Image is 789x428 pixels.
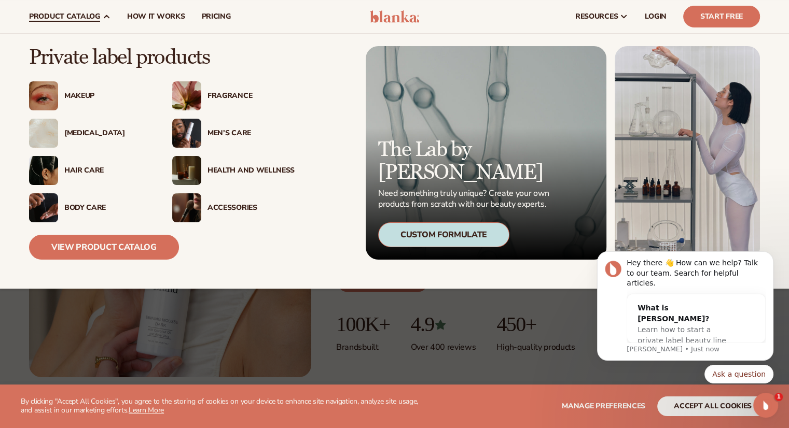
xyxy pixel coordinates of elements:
[562,396,645,416] button: Manage preferences
[172,81,201,110] img: Pink blooming flower.
[562,401,645,411] span: Manage preferences
[29,193,58,222] img: Male hand applying moisturizer.
[645,12,667,21] span: LOGIN
[64,129,151,138] div: [MEDICAL_DATA]
[366,46,606,260] a: Microscopic product formula. The Lab by [PERSON_NAME] Need something truly unique? Create your ow...
[29,46,295,69] p: Private label products
[582,227,789,400] iframe: Intercom notifications message
[129,405,164,415] a: Learn More
[64,204,151,212] div: Body Care
[207,92,295,101] div: Fragrance
[172,119,201,148] img: Male holding moisturizer bottle.
[774,393,783,401] span: 1
[378,222,509,247] div: Custom Formulate
[172,193,295,222] a: Female with makeup brush. Accessories
[21,397,430,415] p: By clicking "Accept All Cookies", you agree to the storing of cookies on your device to enhance s...
[753,393,778,418] iframe: Intercom live chat
[29,81,58,110] img: Female with glitter eye makeup.
[29,193,151,222] a: Male hand applying moisturizer. Body Care
[29,81,151,110] a: Female with glitter eye makeup. Makeup
[575,12,618,21] span: resources
[201,12,230,21] span: pricing
[172,193,201,222] img: Female with makeup brush.
[378,188,552,210] p: Need something truly unique? Create your own products from scratch with our beauty experts.
[207,166,295,175] div: Health And Wellness
[64,166,151,175] div: Hair Care
[64,92,151,101] div: Makeup
[378,138,552,184] p: The Lab by [PERSON_NAME]
[370,10,419,23] img: logo
[172,81,295,110] a: Pink blooming flower. Fragrance
[657,396,768,416] button: accept all cookies
[29,156,151,185] a: Female hair pulled back with clips. Hair Care
[29,119,58,148] img: Cream moisturizer swatch.
[172,156,295,185] a: Candles and incense on table. Health And Wellness
[615,46,760,260] img: Female in lab with equipment.
[127,12,185,21] span: How It Works
[683,6,760,27] a: Start Free
[207,129,295,138] div: Men’s Care
[29,12,100,21] span: product catalog
[172,119,295,148] a: Male holding moisturizer bottle. Men’s Care
[172,156,201,185] img: Candles and incense on table.
[29,235,179,260] a: View Product Catalog
[29,156,58,185] img: Female hair pulled back with clips.
[29,119,151,148] a: Cream moisturizer swatch. [MEDICAL_DATA]
[207,204,295,212] div: Accessories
